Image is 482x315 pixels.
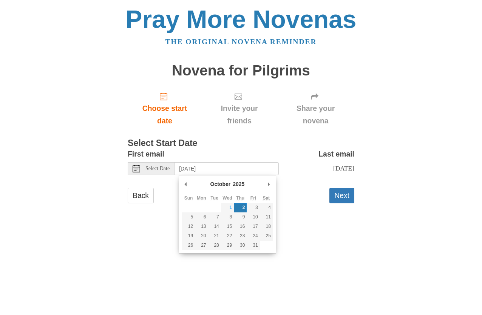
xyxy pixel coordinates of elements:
a: Pray More Novenas [126,5,357,33]
button: 28 [208,241,221,250]
abbr: Saturday [263,195,270,201]
abbr: Wednesday [222,195,232,201]
abbr: Tuesday [210,195,218,201]
h3: Select Start Date [128,138,354,148]
button: 29 [221,241,234,250]
a: The original novena reminder [165,38,317,46]
button: Next [329,188,354,203]
button: 24 [247,231,260,241]
span: Choose start date [135,102,194,127]
span: Share your novena [284,102,347,127]
abbr: Friday [250,195,256,201]
div: Click "Next" to confirm your start date first. [202,86,277,131]
h1: Novena for Pilgrims [128,63,354,79]
button: 1 [221,203,234,212]
button: 30 [234,241,247,250]
span: Select Date [145,166,170,171]
label: First email [128,148,164,160]
div: October [209,178,232,190]
input: Use the arrow keys to pick a date [175,162,279,175]
button: 2 [234,203,247,212]
button: 25 [260,231,273,241]
button: 9 [234,212,247,222]
button: 14 [208,222,221,231]
button: 20 [195,231,208,241]
button: 7 [208,212,221,222]
button: 3 [247,203,260,212]
button: 27 [195,241,208,250]
button: 4 [260,203,273,212]
button: 31 [247,241,260,250]
button: 10 [247,212,260,222]
button: 8 [221,212,234,222]
button: 22 [221,231,234,241]
div: Click "Next" to confirm your start date first. [277,86,354,131]
abbr: Monday [197,195,206,201]
button: 17 [247,222,260,231]
button: 21 [208,231,221,241]
abbr: Thursday [236,195,244,201]
button: Next Month [265,178,273,190]
button: 15 [221,222,234,231]
button: Previous Month [182,178,190,190]
button: 16 [234,222,247,231]
button: 12 [182,222,195,231]
button: 13 [195,222,208,231]
label: Last email [318,148,354,160]
a: Choose start date [128,86,202,131]
button: 6 [195,212,208,222]
button: 18 [260,222,273,231]
button: 26 [182,241,195,250]
button: 23 [234,231,247,241]
abbr: Sunday [184,195,193,201]
a: Back [128,188,154,203]
span: Invite your friends [209,102,269,127]
button: 5 [182,212,195,222]
span: [DATE] [333,164,354,172]
div: 2025 [232,178,246,190]
button: 19 [182,231,195,241]
button: 11 [260,212,273,222]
